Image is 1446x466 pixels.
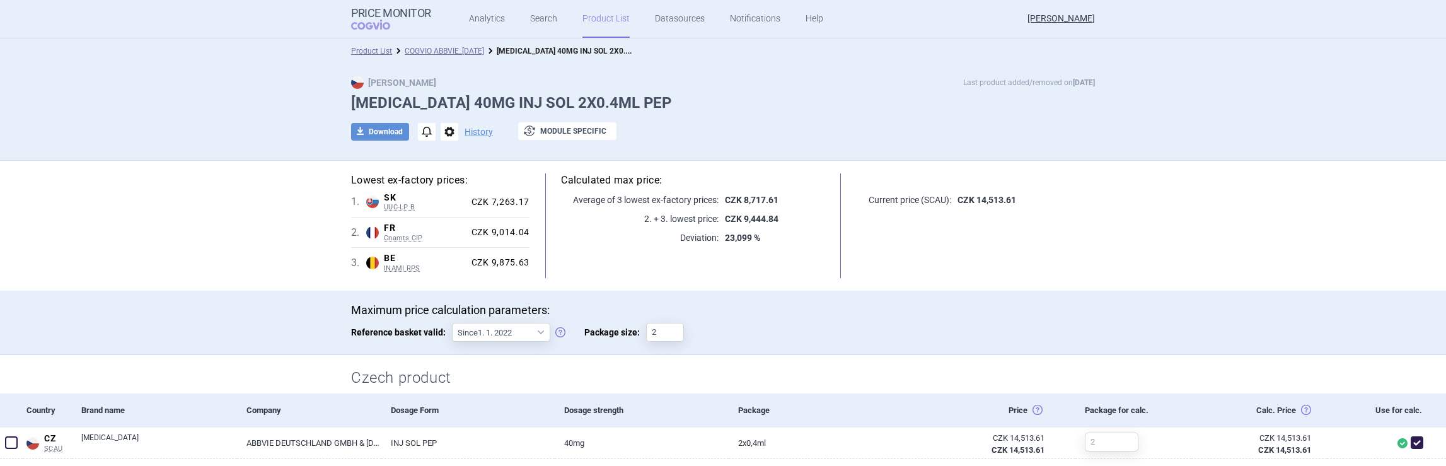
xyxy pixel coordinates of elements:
button: Download [351,123,409,141]
img: Belgium [366,257,379,269]
img: France [366,226,379,239]
abbr: Česko ex-factory [911,433,1044,455]
strong: [DATE] [1073,78,1095,87]
p: Maximum price calculation parameters: [351,303,1095,317]
li: Product List [351,45,392,57]
strong: CZK 9,444.84 [725,214,778,224]
div: Company [237,393,381,428]
span: BE [384,253,466,264]
p: Average of 3 lowest ex-factory prices: [561,194,719,206]
h5: Lowest ex-factory prices: [351,173,529,187]
div: CZK 14,513.61 [1201,433,1312,444]
strong: 23,099 % [725,233,760,243]
span: SCAU [44,445,72,453]
div: Dosage strength [555,393,728,428]
div: Package for calc. [1075,393,1191,428]
div: Brand name [72,393,237,428]
strong: CZK 14,513.61 [957,195,1016,205]
strong: Price Monitor [351,7,431,20]
a: CZCZSCAU [23,431,72,453]
h1: [MEDICAL_DATA] 40MG INJ SOL 2X0.4ML PEP [351,94,1095,112]
span: Cnamts CIP [384,234,466,243]
div: CZK 9,014.04 [466,227,529,238]
span: 1 . [351,194,366,209]
a: 2X0,4ML [729,428,902,458]
p: 2. + 3. lowest price: [561,213,719,225]
span: INAMI RPS [384,264,466,273]
div: CZK 9,875.63 [466,257,529,269]
li: HUMIRA 40MG INJ SOL 2X0.4ML PEP [484,45,635,57]
button: History [465,127,493,136]
input: Package size: [646,323,684,342]
a: INJ SOL PEP [381,428,555,458]
div: CZK 14,513.61 [911,433,1044,444]
img: Slovakia [366,195,379,208]
span: FR [384,223,466,234]
span: 2 . [351,225,366,240]
input: 2 [1085,433,1138,451]
img: CZ [351,76,364,89]
span: CZ [44,433,72,445]
a: [MEDICAL_DATA] [81,432,237,455]
h5: Calculated max price: [561,173,825,187]
div: CZK 7,263.17 [466,197,529,208]
div: Package [729,393,902,428]
a: 40MG [555,428,728,458]
span: UUC-LP B [384,203,466,212]
a: ABBVIE DEUTSCHLAND GMBH & [DOMAIN_NAME], [GEOGRAPHIC_DATA] [237,428,381,458]
p: Current price (SCAU): [857,194,951,206]
div: Price [902,393,1075,428]
strong: [PERSON_NAME] [351,78,436,88]
span: Package size: [584,323,646,342]
div: Dosage Form [381,393,555,428]
strong: CZK 14,513.61 [992,445,1044,455]
div: Country [23,393,72,428]
span: Reference basket valid: [351,323,452,342]
select: Reference basket valid: [452,323,550,342]
span: SK [384,192,466,204]
div: Use for calc. [1327,393,1428,428]
span: 3 . [351,255,366,271]
a: COGVIO ABBVIE_[DATE] [405,47,484,55]
div: Calc. Price [1191,393,1327,428]
span: COGVIO [351,20,408,30]
strong: CZK 8,717.61 [725,195,778,205]
a: CZK 14,513.61CZK 14,513.61 [1191,428,1327,460]
strong: [MEDICAL_DATA] 40MG INJ SOL 2X0.4ML PEP [497,44,657,56]
img: Czech Republic [26,437,39,450]
h2: Czech product [351,368,1095,388]
li: COGVIO ABBVIE_5.9.2025 [392,45,484,57]
a: Price MonitorCOGVIO [351,7,431,31]
a: Product List [351,47,392,55]
p: Last product added/removed on [963,76,1095,89]
button: Module specific [518,122,616,140]
p: Deviation: [561,231,719,244]
strong: CZK 14,513.61 [1258,445,1311,455]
